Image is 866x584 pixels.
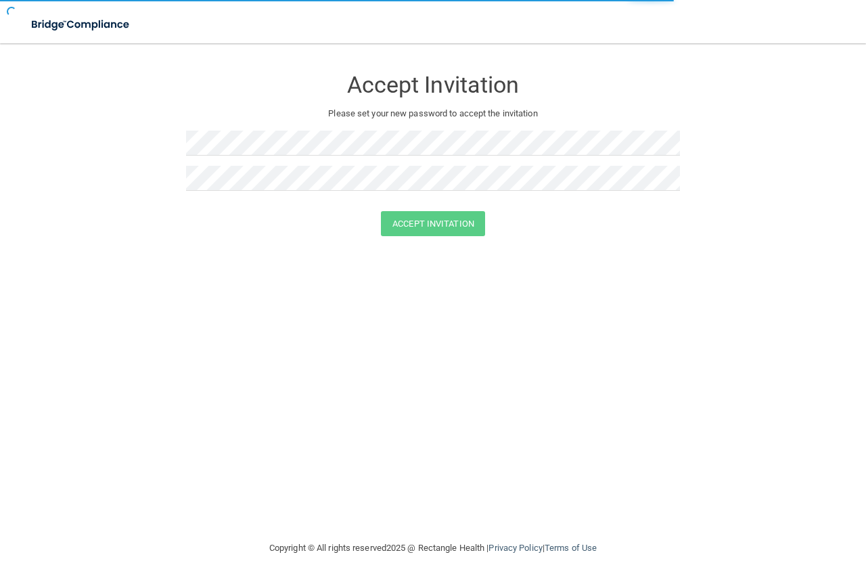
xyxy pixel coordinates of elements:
a: Privacy Policy [488,543,542,553]
img: bridge_compliance_login_screen.278c3ca4.svg [20,11,142,39]
h3: Accept Invitation [186,72,680,97]
a: Terms of Use [545,543,597,553]
button: Accept Invitation [381,211,485,236]
div: Copyright © All rights reserved 2025 @ Rectangle Health | | [186,526,680,570]
p: Please set your new password to accept the invitation [196,106,670,122]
